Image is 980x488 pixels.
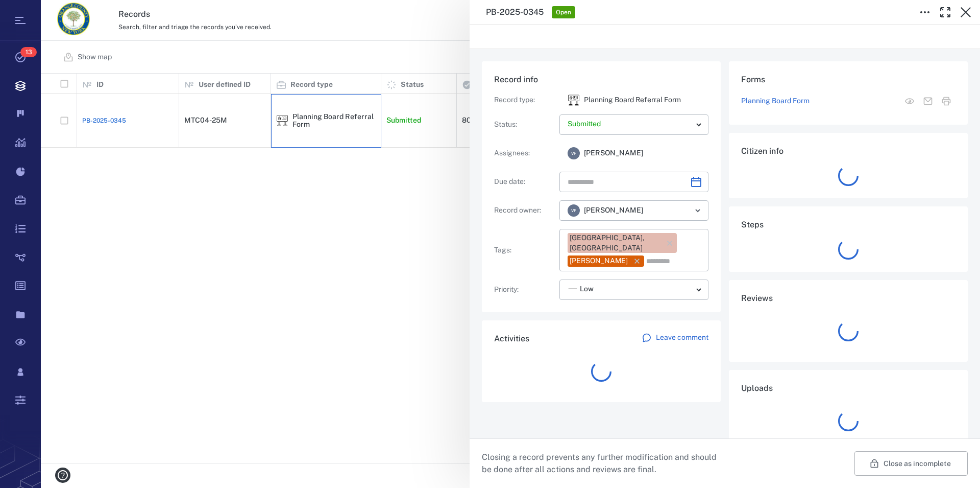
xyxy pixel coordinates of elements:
a: Planning Board Form [741,96,810,106]
h6: Record info [494,74,708,86]
p: Status : [494,120,555,130]
p: Assignees : [494,148,555,158]
a: Leave comment [642,333,708,345]
img: icon Planning Board Referral Form [568,94,580,106]
div: FormsPlanning Board FormView form in the stepMail formPrint form [729,61,968,133]
span: Open [554,8,573,17]
h6: Citizen info [741,145,955,157]
div: [PERSON_NAME] [570,256,628,266]
div: Record infoRecord type:icon Planning Board Referral FormPlanning Board Referral FormStatus:Assign... [482,61,721,320]
p: Record owner : [494,205,555,216]
button: Close [955,2,976,22]
button: Open [691,203,705,218]
h6: Reviews [741,292,955,305]
span: Low [580,284,594,294]
p: Submitted [568,119,692,129]
div: Citizen info [729,133,968,206]
div: Reviews [729,280,968,370]
button: Toggle to Edit Boxes [915,2,935,22]
p: Tags : [494,245,555,255]
p: Priority : [494,285,555,295]
span: [PERSON_NAME] [584,148,643,158]
div: Steps [729,206,968,280]
button: Print form [937,92,955,110]
button: Toggle Fullscreen [935,2,955,22]
p: Record type : [494,95,555,105]
h3: PB-2025-0345 [486,6,544,18]
div: Uploads [729,370,968,460]
button: Mail form [919,92,937,110]
div: Planning Board Referral Form [568,94,580,106]
div: ActivitiesLeave comment [482,320,721,410]
p: Closing a record prevents any further modification and should be done after all actions and revie... [482,451,725,476]
h6: Activities [494,333,529,345]
button: Close as incomplete [854,451,968,476]
p: Due date : [494,177,555,187]
p: Planning Board Referral Form [584,95,681,105]
span: Help [23,7,43,16]
button: View form in the step [900,92,919,110]
h6: Steps [741,219,955,231]
h6: Forms [741,74,955,86]
h6: Uploads [741,382,955,394]
div: [GEOGRAPHIC_DATA], [GEOGRAPHIC_DATA] [570,233,660,253]
div: V F [568,147,580,159]
button: Choose date [686,172,706,192]
span: 13 [20,47,37,57]
p: Leave comment [656,333,708,343]
span: [PERSON_NAME] [584,205,643,216]
div: V F [568,204,580,217]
